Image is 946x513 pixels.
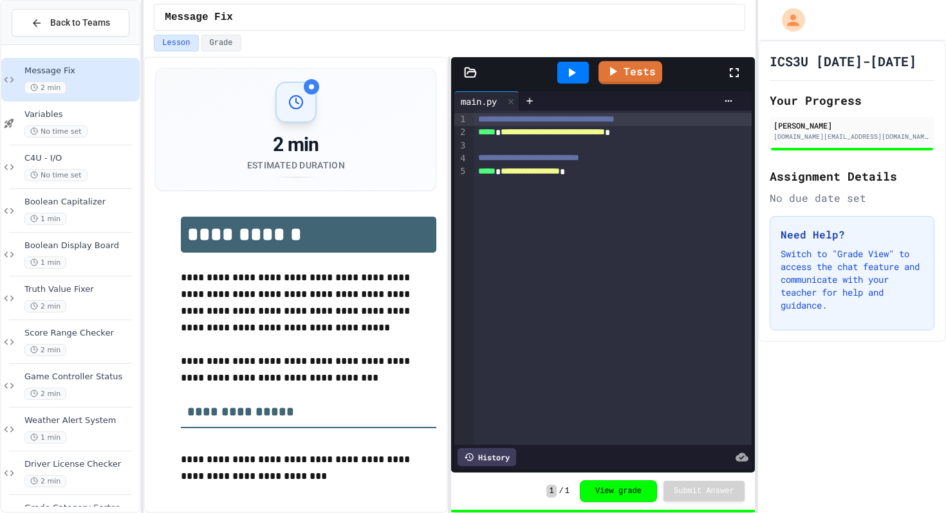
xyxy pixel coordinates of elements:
[24,284,137,295] span: Truth Value Fixer
[781,248,923,312] p: Switch to "Grade View" to access the chat feature and communicate with your teacher for help and ...
[12,9,129,37] button: Back to Teams
[580,480,657,502] button: View grade
[454,91,519,111] div: main.py
[454,139,467,152] div: 3
[24,109,137,120] span: Variables
[770,190,934,206] div: No due date set
[768,5,808,35] div: My Account
[50,16,110,30] span: Back to Teams
[24,475,66,487] span: 2 min
[24,82,66,94] span: 2 min
[458,448,516,466] div: History
[454,113,467,126] div: 1
[770,91,934,109] h2: Your Progress
[24,344,66,356] span: 2 min
[24,388,66,400] span: 2 min
[24,169,88,181] span: No time set
[663,481,745,501] button: Submit Answer
[774,132,931,141] div: [DOMAIN_NAME][EMAIL_ADDRESS][DOMAIN_NAME]
[770,167,934,185] h2: Assignment Details
[454,126,467,139] div: 2
[565,486,570,496] span: 1
[774,120,931,131] div: [PERSON_NAME]
[24,256,66,269] span: 1 min
[454,165,467,178] div: 5
[24,125,88,138] span: No time set
[454,94,503,108] div: main.py
[24,372,137,382] span: Game Controller Status
[165,10,233,25] span: Message Fix
[154,35,198,51] button: Lesson
[24,415,137,426] span: Weather Alert System
[24,153,137,164] span: C4U - I/O
[454,152,467,165] div: 4
[598,61,662,84] a: Tests
[559,486,564,496] span: /
[24,66,137,76] span: Message Fix
[247,159,345,172] div: Estimated Duration
[24,459,137,470] span: Driver License Checker
[674,486,734,496] span: Submit Answer
[781,227,923,242] h3: Need Help?
[24,213,66,225] span: 1 min
[24,197,137,208] span: Boolean Capitalizer
[24,300,66,312] span: 2 min
[201,35,241,51] button: Grade
[546,485,556,498] span: 1
[770,52,916,70] h1: ICS3U [DATE]-[DATE]
[247,133,345,156] div: 2 min
[24,431,66,444] span: 1 min
[24,328,137,339] span: Score Range Checker
[24,240,137,251] span: Boolean Display Board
